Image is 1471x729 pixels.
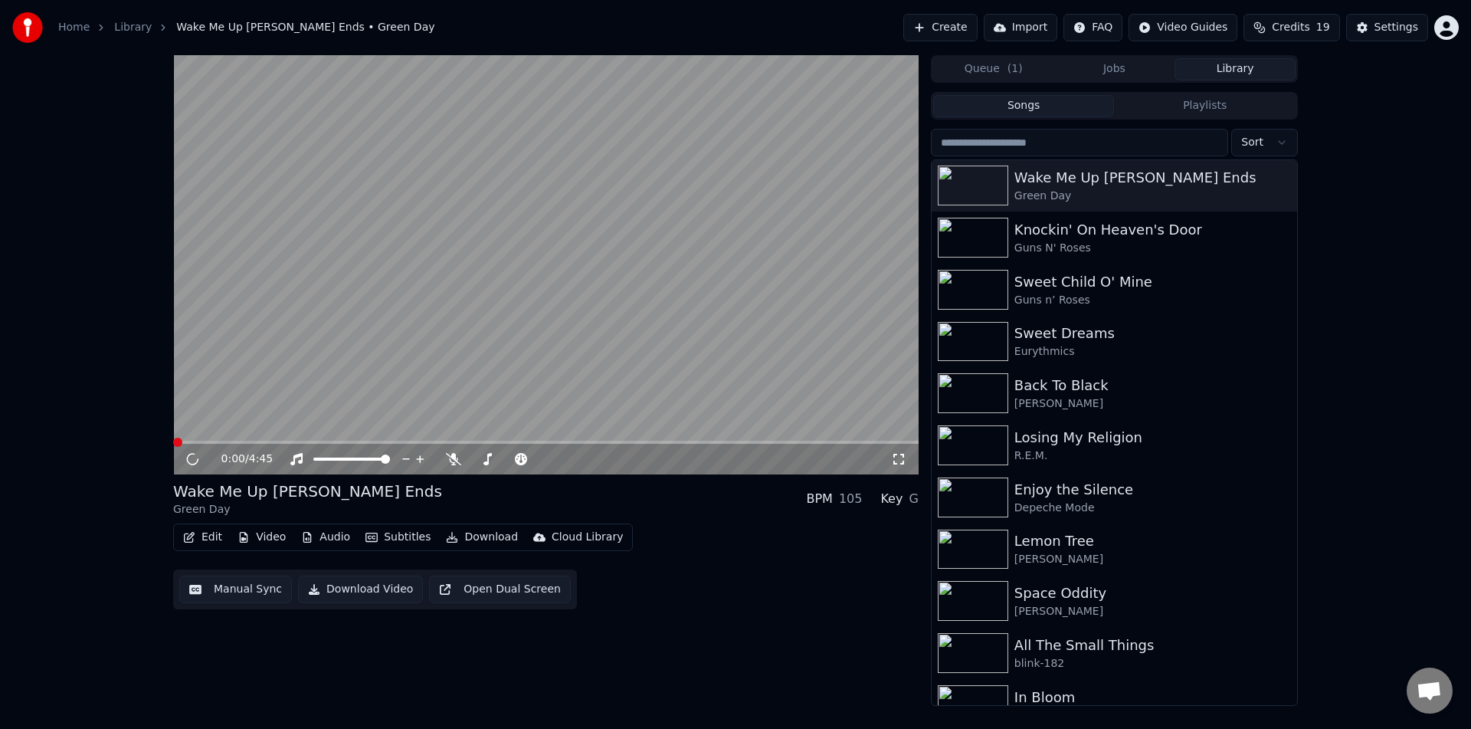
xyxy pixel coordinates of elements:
button: Download [440,527,524,548]
div: Guns N' Roses [1014,241,1291,256]
div: Space Oddity [1014,583,1291,604]
button: Jobs [1054,58,1175,80]
button: Manual Sync [179,576,292,603]
div: Sweet Dreams [1014,323,1291,344]
div: Wake Me Up [PERSON_NAME] Ends [1014,167,1291,189]
div: Enjoy the Silence [1014,479,1291,501]
div: R.E.M. [1014,448,1291,464]
div: Guns n’ Roses [1014,293,1291,308]
div: In Bloom [1014,687,1291,708]
span: 19 [1316,20,1330,35]
div: All The Small Things [1014,635,1291,656]
button: Settings [1346,14,1428,41]
button: Open Dual Screen [429,576,571,603]
div: Eurythmics [1014,344,1291,360]
button: FAQ [1063,14,1122,41]
div: 105 [839,490,863,508]
div: blink-182 [1014,656,1291,672]
button: Import [984,14,1057,41]
img: youka [12,12,43,43]
div: Cloud Library [552,530,623,545]
div: Key [880,490,903,508]
div: Settings [1374,20,1418,35]
span: ( 1 ) [1007,61,1023,77]
div: Green Day [1014,189,1291,204]
a: Library [114,20,152,35]
div: Knockin' On Heaven's Door [1014,219,1291,241]
button: Download Video [298,576,423,603]
div: Sweet Child O' Mine [1014,271,1291,293]
button: Subtitles [359,527,437,548]
div: / [221,452,258,467]
div: [PERSON_NAME] [1014,604,1291,619]
div: Lemon Tree [1014,530,1291,552]
button: Video [231,527,292,548]
button: Audio [295,527,356,548]
span: 0:00 [221,452,245,467]
button: Credits19 [1243,14,1339,41]
div: [PERSON_NAME] [1014,552,1291,567]
button: Library [1175,58,1296,80]
button: Edit [177,527,228,548]
span: Wake Me Up [PERSON_NAME] Ends • Green Day [176,20,434,35]
div: Losing My Religion [1014,427,1291,448]
div: Open chat [1407,668,1453,714]
button: Video Guides [1129,14,1237,41]
button: Songs [933,95,1115,117]
button: Create [903,14,978,41]
div: [PERSON_NAME] [1014,396,1291,412]
button: Queue [933,58,1054,80]
span: Credits [1272,20,1309,35]
nav: breadcrumb [58,20,435,35]
a: Home [58,20,90,35]
div: Green Day [173,502,442,517]
div: Wake Me Up [PERSON_NAME] Ends [173,481,442,502]
button: Playlists [1114,95,1296,117]
div: G [909,490,918,508]
div: BPM [806,490,832,508]
span: 4:45 [249,452,273,467]
div: Back To Black [1014,375,1291,396]
div: Depeche Mode [1014,501,1291,516]
span: Sort [1241,135,1263,150]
